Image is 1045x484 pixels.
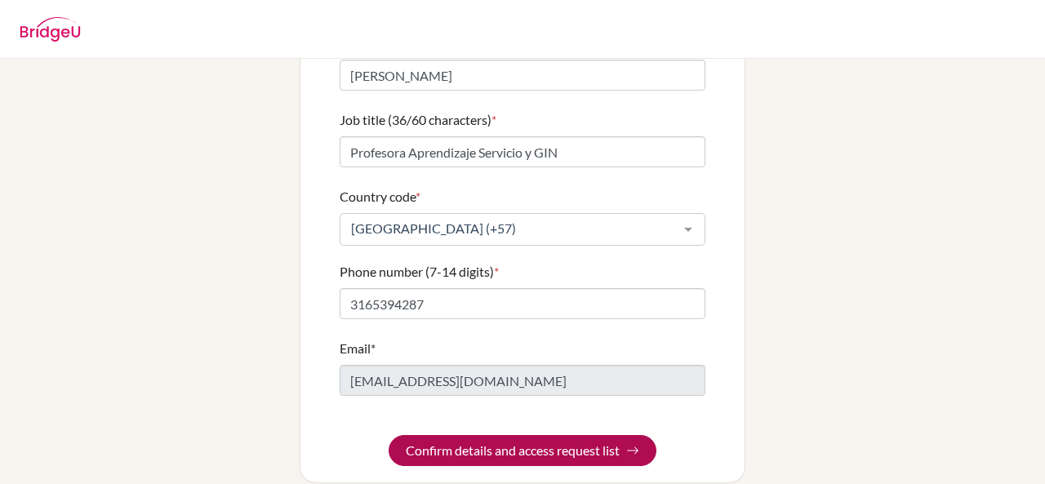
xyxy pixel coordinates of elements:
[626,444,639,457] img: Arrow right
[340,136,705,167] input: Enter your job title
[340,262,499,282] label: Phone number (7-14 digits)
[340,60,705,91] input: Enter your surname
[340,339,376,358] label: Email*
[340,110,496,130] label: Job title (36/60 characters)
[20,17,81,42] img: BridgeU logo
[340,288,705,319] input: Enter your number
[340,187,420,206] label: Country code
[389,435,656,466] button: Confirm details and access request list
[347,220,672,237] span: [GEOGRAPHIC_DATA] (+57)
